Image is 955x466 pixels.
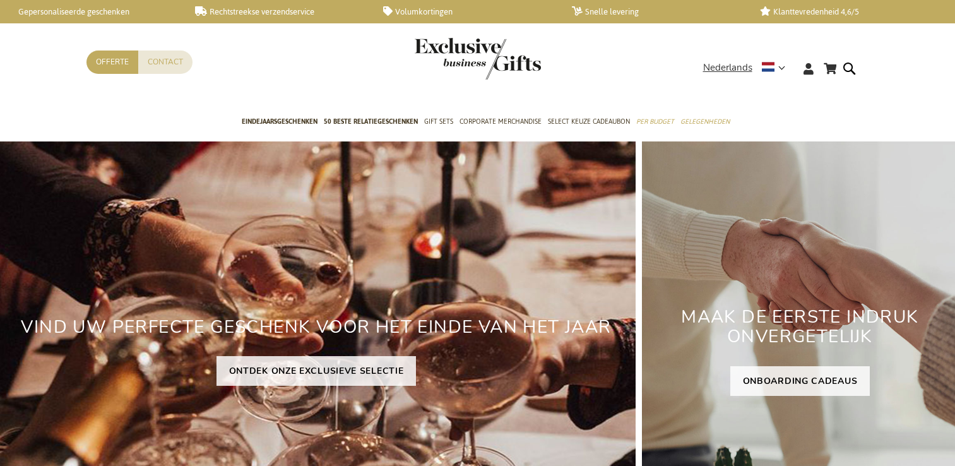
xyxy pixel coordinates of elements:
[415,38,541,80] img: Exclusive Business gifts logo
[548,107,630,138] a: Select Keuze Cadeaubon
[548,115,630,128] span: Select Keuze Cadeaubon
[680,115,730,128] span: Gelegenheden
[460,115,542,128] span: Corporate Merchandise
[572,6,740,17] a: Snelle levering
[760,6,928,17] a: Klanttevredenheid 4,6/5
[415,38,478,80] a: store logo
[636,115,674,128] span: Per Budget
[636,107,674,138] a: Per Budget
[242,115,317,128] span: Eindejaarsgeschenken
[242,107,317,138] a: Eindejaarsgeschenken
[424,107,453,138] a: Gift Sets
[6,6,175,17] a: Gepersonaliseerde geschenken
[195,6,364,17] a: Rechtstreekse verzendservice
[703,61,752,75] span: Nederlands
[730,366,870,396] a: ONBOARDING CADEAUS
[424,115,453,128] span: Gift Sets
[383,6,552,17] a: Volumkortingen
[680,107,730,138] a: Gelegenheden
[86,51,138,74] a: Offerte
[217,356,417,386] a: ONTDEK ONZE EXCLUSIEVE SELECTIE
[324,107,418,138] a: 50 beste relatiegeschenken
[138,51,193,74] a: Contact
[460,107,542,138] a: Corporate Merchandise
[324,115,418,128] span: 50 beste relatiegeschenken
